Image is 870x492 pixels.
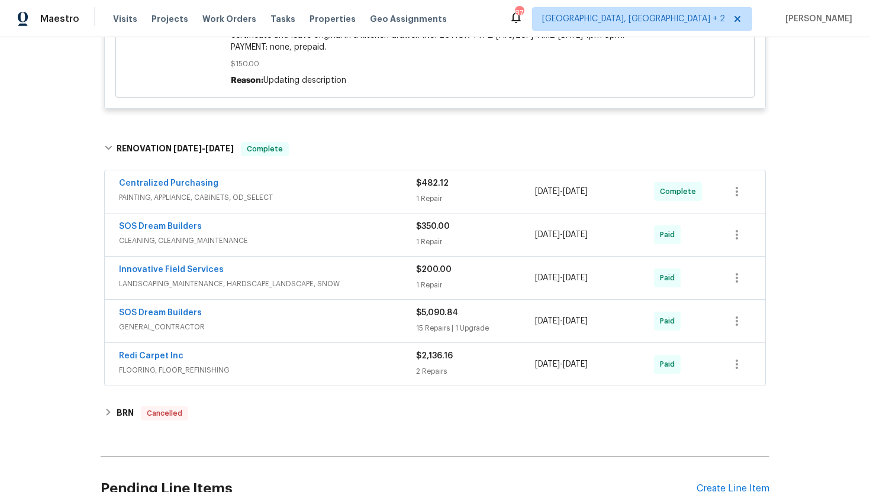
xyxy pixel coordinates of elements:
div: BRN Cancelled [101,399,769,428]
span: FLOORING, FLOOR_REFINISHING [119,364,416,376]
span: [PERSON_NAME] [781,13,852,25]
span: [DATE] [535,274,560,282]
div: RENOVATION [DATE]-[DATE]Complete [101,130,769,168]
span: CLEANING, CLEANING_MAINTENANCE [119,235,416,247]
span: Paid [660,229,679,241]
div: 1 Repair [416,236,535,248]
h6: BRN [117,406,134,420]
span: Properties [310,13,356,25]
span: $350.00 [416,222,450,231]
span: - [535,186,588,198]
div: 87 [515,7,523,19]
span: - [535,315,588,327]
span: Paid [660,358,679,370]
span: $200.00 [416,266,452,274]
span: $5,090.84 [416,309,458,317]
div: 1 Repair [416,193,535,205]
span: [DATE] [563,317,588,325]
span: Geo Assignments [370,13,447,25]
span: Maestro [40,13,79,25]
span: Reason: [231,76,263,85]
span: [DATE] [563,231,588,239]
span: Paid [660,315,679,327]
span: LANDSCAPING_MAINTENANCE, HARDSCAPE_LANDSCAPE, SNOW [119,278,416,290]
span: $2,136.16 [416,352,453,360]
h6: RENOVATION [117,142,234,156]
span: - [535,358,588,370]
span: - [535,272,588,284]
span: $150.00 [231,58,640,70]
a: Redi Carpet Inc [119,352,183,360]
span: PAINTING, APPLIANCE, CABINETS, OD_SELECT [119,192,416,203]
span: [DATE] [535,187,560,196]
span: [DATE] [563,187,588,196]
span: Projects [152,13,188,25]
span: [DATE] [563,360,588,368]
div: 15 Repairs | 1 Upgrade [416,322,535,334]
span: [DATE] [173,144,202,153]
a: Centralized Purchasing [119,179,218,187]
span: Complete [242,143,288,155]
span: [DATE] [205,144,234,153]
span: - [535,229,588,241]
span: [GEOGRAPHIC_DATA], [GEOGRAPHIC_DATA] + 2 [542,13,725,25]
span: - [173,144,234,153]
div: 1 Repair [416,279,535,291]
a: Innovative Field Services [119,266,224,274]
span: Visits [113,13,137,25]
span: [DATE] [535,360,560,368]
span: [DATE] [535,231,560,239]
span: Paid [660,272,679,284]
span: Cancelled [142,407,187,419]
span: [DATE] [563,274,588,282]
span: Updating description [263,76,346,85]
span: Tasks [270,15,295,23]
a: SOS Dream Builders [119,222,202,231]
span: $482.12 [416,179,449,187]
span: Complete [660,186,701,198]
span: Work Orders [202,13,256,25]
span: [DATE] [535,317,560,325]
a: SOS Dream Builders [119,309,202,317]
div: 2 Repairs [416,365,535,377]
span: GENERAL_CONTRACTOR [119,321,416,333]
